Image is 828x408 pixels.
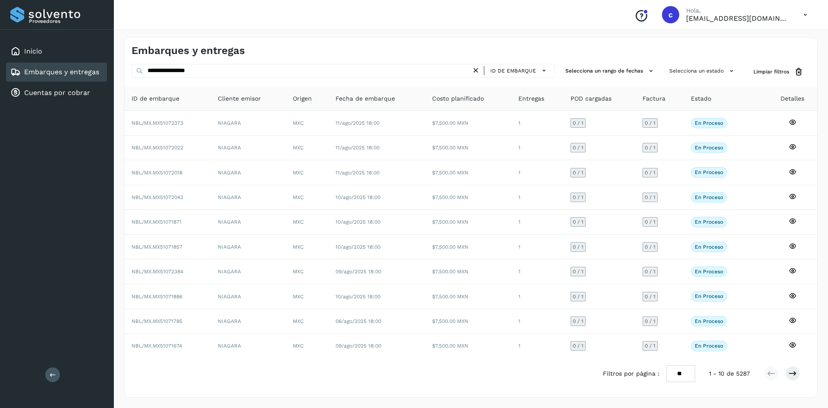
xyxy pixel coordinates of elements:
[511,136,564,160] td: 1
[490,67,536,75] span: ID de embarque
[695,244,723,250] p: En proceso
[425,334,511,358] td: $7,500.00 MXN
[425,136,511,160] td: $7,500.00 MXN
[573,294,583,299] span: 0 / 1
[645,294,655,299] span: 0 / 1
[132,194,183,200] span: NBL/MX.MX51072043
[645,219,655,225] span: 0 / 1
[645,343,655,348] span: 0 / 1
[488,64,551,77] button: ID de embarque
[286,235,329,259] td: MXC
[336,219,380,225] span: 10/ago/2025 18:00
[746,64,810,80] button: Limpiar filtros
[695,269,723,275] p: En proceso
[132,170,182,176] span: NBL/MX.MX51072018
[573,319,583,324] span: 0 / 1
[336,94,395,103] span: Fecha de embarque
[218,94,261,103] span: Cliente emisor
[709,369,750,378] span: 1 - 10 de 5287
[425,309,511,334] td: $7,500.00 MXN
[695,145,723,151] p: En proceso
[211,235,286,259] td: NIAGARA
[6,42,107,61] div: Inicio
[425,185,511,210] td: $7,500.00 MXN
[573,195,583,200] span: 0 / 1
[286,259,329,284] td: MXC
[573,170,583,175] span: 0 / 1
[695,169,723,175] p: En proceso
[511,334,564,358] td: 1
[211,284,286,309] td: NIAGARA
[571,94,612,103] span: POD cargadas
[695,120,723,126] p: En proceso
[686,14,790,22] p: cuentas3@enlacesmet.com.mx
[211,259,286,284] td: NIAGARA
[286,309,329,334] td: MXC
[695,293,723,299] p: En proceso
[511,259,564,284] td: 1
[286,334,329,358] td: MXC
[645,269,655,274] span: 0 / 1
[286,185,329,210] td: MXC
[211,160,286,185] td: NIAGARA
[132,318,182,324] span: NBL/MX.MX51071785
[573,244,583,250] span: 0 / 1
[132,219,182,225] span: NBL/MX.MX51071871
[425,160,511,185] td: $7,500.00 MXN
[29,18,103,24] p: Proveedores
[645,244,655,250] span: 0 / 1
[781,94,804,103] span: Detalles
[24,47,42,55] a: Inicio
[695,219,723,225] p: En proceso
[132,294,182,300] span: NBL/MX.MX51071886
[573,269,583,274] span: 0 / 1
[24,68,99,76] a: Embarques y entregas
[286,160,329,185] td: MXC
[211,185,286,210] td: NIAGARA
[286,136,329,160] td: MXC
[6,83,107,102] div: Cuentas por cobrar
[211,136,286,160] td: NIAGARA
[211,334,286,358] td: NIAGARA
[425,210,511,234] td: $7,500.00 MXN
[603,369,659,378] span: Filtros por página :
[511,309,564,334] td: 1
[643,94,665,103] span: Factura
[518,94,544,103] span: Entregas
[562,64,659,78] button: Selecciona un rango de fechas
[425,111,511,136] td: $7,500.00 MXN
[511,210,564,234] td: 1
[511,235,564,259] td: 1
[511,284,564,309] td: 1
[336,318,381,324] span: 06/ago/2025 18:00
[695,318,723,324] p: En proceso
[573,343,583,348] span: 0 / 1
[132,44,245,57] h4: Embarques y entregas
[336,294,380,300] span: 10/ago/2025 18:00
[132,244,182,250] span: NBL/MX.MX51071857
[286,111,329,136] td: MXC
[645,319,655,324] span: 0 / 1
[691,94,711,103] span: Estado
[573,120,583,126] span: 0 / 1
[286,210,329,234] td: MXC
[132,343,182,349] span: NBL/MX.MX51071674
[336,145,379,151] span: 11/ago/2025 18:00
[645,145,655,150] span: 0 / 1
[293,94,312,103] span: Origen
[695,194,723,200] p: En proceso
[6,63,107,82] div: Embarques y entregas
[211,111,286,136] td: NIAGARA
[211,309,286,334] td: NIAGARA
[336,244,380,250] span: 10/ago/2025 18:00
[336,343,381,349] span: 09/ago/2025 18:00
[336,194,380,200] span: 10/ago/2025 18:00
[132,145,183,151] span: NBL/MX.MX51072022
[511,111,564,136] td: 1
[573,219,583,225] span: 0 / 1
[286,284,329,309] td: MXC
[132,269,183,275] span: NBL/MX.MX51072384
[511,160,564,185] td: 1
[425,284,511,309] td: $7,500.00 MXN
[24,89,90,97] a: Cuentas por cobrar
